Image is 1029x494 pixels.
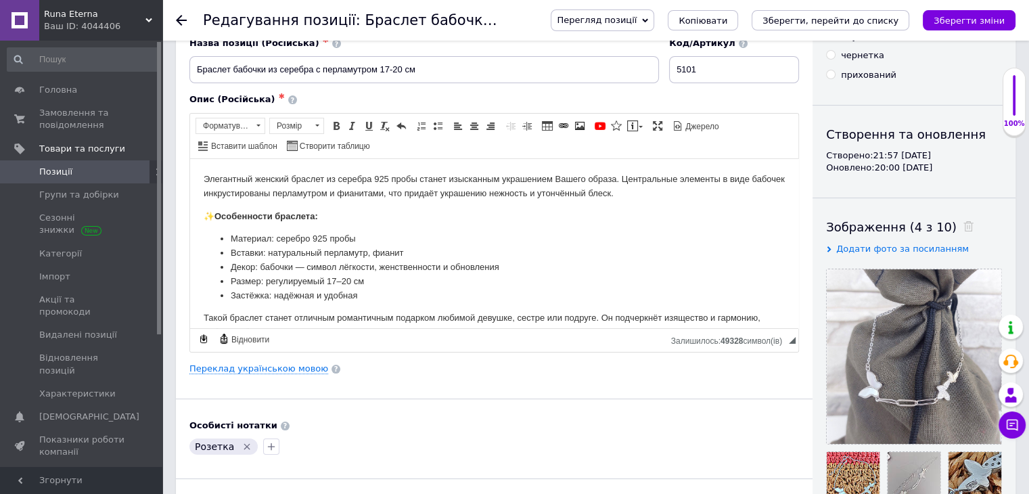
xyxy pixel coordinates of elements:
[572,118,587,133] a: Зображення
[923,10,1015,30] button: Зберегти зміни
[41,87,568,102] li: Вставки: натуральный перламутр, фианит
[24,52,128,62] strong: Особенности браслета:
[41,73,568,87] li: Материал: серебро 925 пробы
[345,118,360,133] a: Курсив (Ctrl+I)
[203,12,765,28] h1: Редагування позиції: Браслет бабочки из серебра с перламутром 17-20 см
[323,36,329,45] span: ✱
[196,118,265,134] a: Форматування
[451,118,465,133] a: По лівому краю
[41,130,568,144] li: Застёжка: надёжная и удобная
[39,166,72,178] span: Позиції
[14,152,595,181] p: Такой браслет станет отличным романтичным подарком любимой девушке, сестре или подруге. Он подчер...
[279,92,285,101] span: ✱
[39,189,119,201] span: Групи та добірки
[679,16,727,26] span: Копіювати
[414,118,429,133] a: Вставити/видалити нумерований список
[826,219,1002,235] div: Зображення (4 з 10)
[189,38,319,48] span: Назва позиції (Російська)
[229,334,269,346] span: Відновити
[270,118,311,133] span: Розмір
[196,332,211,346] a: Зробити резервну копію зараз
[196,118,252,133] span: Форматування
[39,107,125,131] span: Замовлення та повідомлення
[329,118,344,133] a: Жирний (Ctrl+B)
[196,138,279,153] a: Вставити шаблон
[826,150,1002,162] div: Створено: 21:57 [DATE]
[593,118,608,133] a: Додати відео з YouTube
[467,118,482,133] a: По центру
[39,352,125,376] span: Відновлення позицій
[430,118,445,133] a: Вставити/видалити маркований список
[650,118,665,133] a: Максимізувати
[752,10,909,30] button: Зберегти, перейти до списку
[841,49,884,62] div: чернетка
[999,411,1026,439] button: Чат з покупцем
[789,337,796,344] span: Потягніть для зміни розмірів
[209,141,277,152] span: Вставити шаблон
[39,271,70,283] span: Імпорт
[762,16,898,26] i: Зберегти, перейти до списку
[556,118,571,133] a: Вставити/Редагувати посилання (Ctrl+L)
[520,118,534,133] a: Збільшити відступ
[668,10,738,30] button: Копіювати
[361,118,376,133] a: Підкреслений (Ctrl+U)
[7,47,160,72] input: Пошук
[195,441,234,452] span: Розетка
[41,102,568,116] li: Декор: бабочки — символ лёгкости, женственности и обновления
[1003,119,1025,129] div: 100%
[190,159,798,328] iframe: Редактор, C75AF290-0038-4008-81B0-AB96DA065E73
[39,294,125,318] span: Акції та промокоди
[721,336,743,346] span: 49328
[39,388,116,400] span: Характеристики
[44,8,145,20] span: Runa Eterna
[836,244,969,254] span: Додати фото за посиланням
[826,162,1002,174] div: Оновлено: 20:00 [DATE]
[242,441,252,452] svg: Видалити мітку
[934,16,1005,26] i: Зберегти зміни
[41,116,568,130] li: Размер: регулируемый 17–20 см
[609,118,624,133] a: Вставити іконку
[669,38,735,48] span: Код/Артикул
[285,138,372,153] a: Створити таблицю
[683,121,719,133] span: Джерело
[39,434,125,458] span: Показники роботи компанії
[557,15,637,25] span: Перегляд позиції
[39,143,125,155] span: Товари та послуги
[269,118,324,134] a: Розмір
[841,69,896,81] div: прихований
[14,51,595,65] p: ✨
[670,118,721,133] a: Джерело
[14,14,595,42] p: Элегантный женский браслет из серебра 925 пробы станет изысканным украшением Вашего образа. Центр...
[39,248,82,260] span: Категорії
[378,118,392,133] a: Видалити форматування
[39,411,139,423] span: [DEMOGRAPHIC_DATA]
[671,333,789,346] div: Кiлькiсть символiв
[189,420,277,430] b: Особисті нотатки
[189,94,275,104] span: Опис (Російська)
[826,126,1002,143] div: Створення та оновлення
[540,118,555,133] a: Таблиця
[189,363,328,374] a: Переклад українською мовою
[39,212,125,236] span: Сезонні знижки
[39,84,77,96] span: Головна
[625,118,645,133] a: Вставити повідомлення
[44,20,162,32] div: Ваш ID: 4044406
[176,15,187,26] div: Повернутися назад
[1003,68,1026,136] div: 100% Якість заповнення
[14,14,595,204] body: Редактор, C75AF290-0038-4008-81B0-AB96DA065E73
[394,118,409,133] a: Повернути (Ctrl+Z)
[483,118,498,133] a: По правому краю
[189,56,659,83] input: Наприклад, H&M жіноча сукня зелена 38 розмір вечірня максі з блискітками
[216,332,271,346] a: Відновити
[503,118,518,133] a: Зменшити відступ
[39,329,117,341] span: Видалені позиції
[298,141,370,152] span: Створити таблицю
